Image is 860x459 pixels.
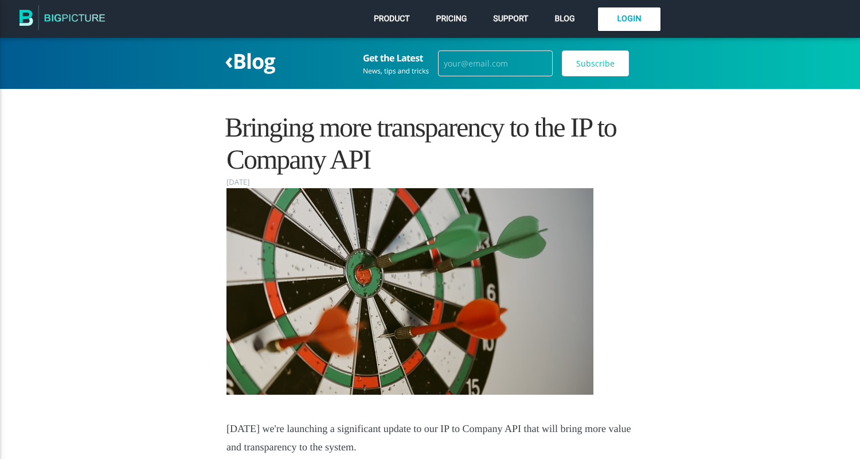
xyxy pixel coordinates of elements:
[374,14,410,24] span: Product
[371,11,413,26] a: Product
[226,112,634,175] h1: Bringing more transparency to the IP to Company API
[226,176,250,188] time: [DATE]
[438,50,553,77] input: your@email.com
[552,11,577,26] a: Blog
[562,50,629,77] input: Subscribe
[363,53,429,63] h3: Get the Latest
[226,420,634,456] p: [DATE] we're launching a significant update to our IP to Company API that will bring more value a...
[225,47,275,75] a: ‹Blog
[225,44,233,76] span: ‹
[436,14,467,24] span: Pricing
[433,11,470,26] a: Pricing
[226,188,593,395] img: darts.jpg
[19,5,105,34] img: The BigPicture.io Blog
[598,7,660,31] a: Login
[490,11,531,26] a: Support
[363,68,429,75] div: News, tips and tricks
